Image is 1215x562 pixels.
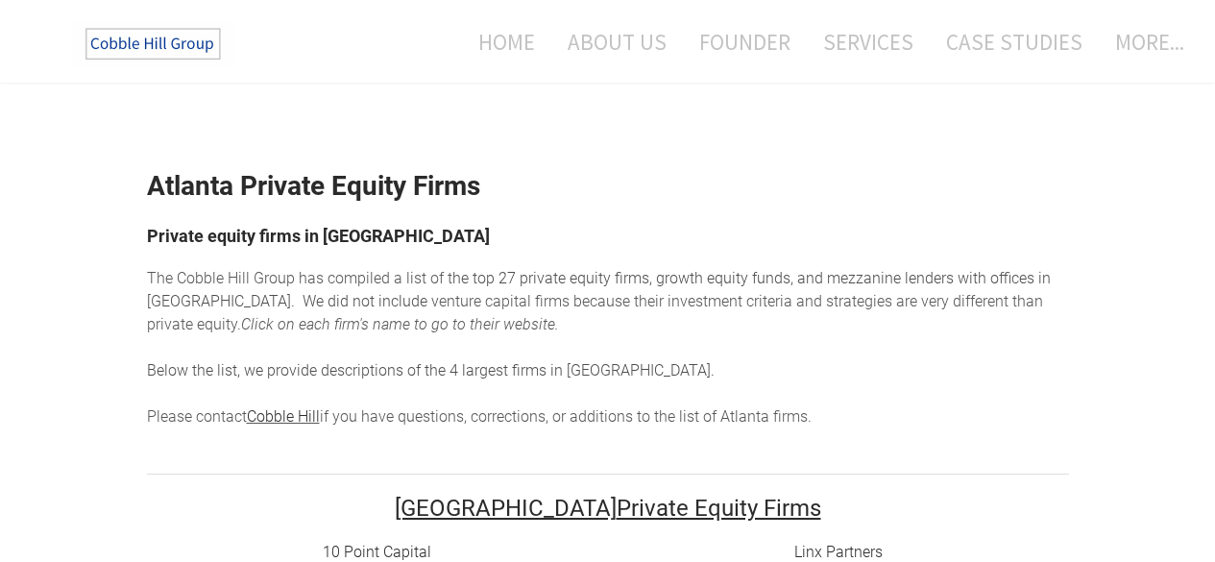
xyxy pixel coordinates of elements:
[553,16,681,67] a: About Us
[147,292,1043,333] span: enture capital firms because their investment criteria and strategies are very different than pri...
[241,315,559,333] em: Click on each firm's name to go to their website.
[147,226,490,246] font: Private equity firms in [GEOGRAPHIC_DATA]
[323,543,431,561] a: 10 Point Capital
[450,16,549,67] a: Home
[147,267,1069,428] div: he top 27 private equity firms, growth equity funds, and mezzanine lenders with offices in [GEOGR...
[73,20,236,68] img: The Cobble Hill Group LLC
[794,543,883,561] a: Linx Partners
[395,495,821,522] font: Private Equity Firms
[147,407,812,426] span: Please contact if you have questions, corrections, or additions to the list of Atlanta firms.
[685,16,805,67] a: Founder
[247,407,320,426] a: Cobble Hill
[147,170,480,202] strong: Atlanta Private Equity Firms
[395,495,617,522] font: [GEOGRAPHIC_DATA]
[1101,16,1184,67] a: more...
[809,16,928,67] a: Services
[932,16,1097,67] a: Case Studies
[147,269,452,287] span: The Cobble Hill Group has compiled a list of t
